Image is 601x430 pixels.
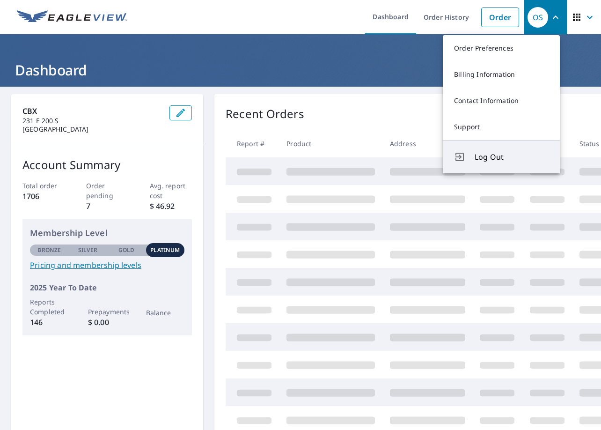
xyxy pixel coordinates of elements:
[30,227,184,239] p: Membership Level
[11,60,590,80] h1: Dashboard
[226,105,304,122] p: Recent Orders
[382,130,473,157] th: Address
[88,317,127,328] p: $ 0.00
[37,246,61,254] p: Bronze
[17,10,127,24] img: EV Logo
[475,151,549,163] span: Log Out
[22,117,162,125] p: 231 E 200 S
[443,61,560,88] a: Billing Information
[528,7,548,28] div: OS
[443,140,560,173] button: Log Out
[22,181,65,191] p: Total order
[150,181,192,200] p: Avg. report cost
[22,191,65,202] p: 1706
[22,156,192,173] p: Account Summary
[88,307,127,317] p: Prepayments
[481,7,519,27] a: Order
[22,105,162,117] p: CBX
[146,308,185,318] p: Balance
[30,317,69,328] p: 146
[30,259,184,271] a: Pricing and membership levels
[78,246,98,254] p: Silver
[150,246,180,254] p: Platinum
[30,297,69,317] p: Reports Completed
[443,35,560,61] a: Order Preferences
[443,114,560,140] a: Support
[118,246,134,254] p: Gold
[30,282,184,293] p: 2025 Year To Date
[279,130,382,157] th: Product
[22,125,162,133] p: [GEOGRAPHIC_DATA]
[86,200,129,212] p: 7
[86,181,129,200] p: Order pending
[443,88,560,114] a: Contact Information
[150,200,192,212] p: $ 46.92
[226,130,279,157] th: Report #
